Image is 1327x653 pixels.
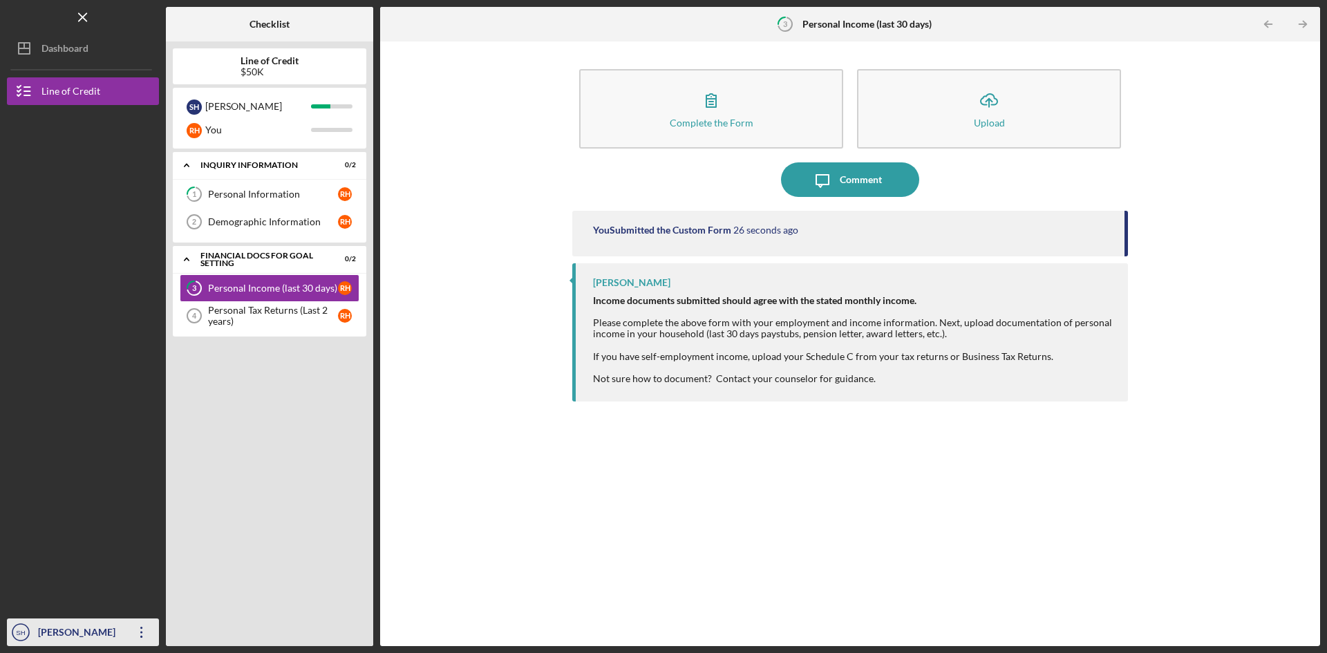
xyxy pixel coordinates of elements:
div: Not sure how to document? Contact your counselor for guidance. [593,373,1114,384]
button: Upload [857,69,1121,149]
div: 0 / 2 [331,161,356,169]
div: 0 / 2 [331,255,356,263]
tspan: 2 [192,218,196,226]
a: 2Demographic InformationRH [180,208,359,236]
div: You Submitted the Custom Form [593,225,731,236]
b: Line of Credit [241,55,299,66]
text: SH [16,629,25,636]
div: Complete the Form [670,117,753,128]
button: Dashboard [7,35,159,62]
tspan: 3 [192,284,196,293]
div: Personal Information [208,189,338,200]
div: R H [338,215,352,229]
div: Line of Credit [41,77,100,108]
tspan: 1 [192,190,196,199]
a: 4Personal Tax Returns (Last 2 years)RH [180,302,359,330]
strong: Income documents submitted should agree with the stated monthly income. [593,294,916,306]
div: Demographic Information [208,216,338,227]
tspan: 3 [783,19,787,28]
button: SH[PERSON_NAME] [7,618,159,646]
div: [PERSON_NAME] [205,95,311,118]
b: Personal Income (last 30 days) [802,19,932,30]
a: 1Personal InformationRH [180,180,359,208]
div: Upload [974,117,1005,128]
div: If you have self-employment income, upload your Schedule C from your tax returns or Business Tax ... [593,351,1114,362]
div: [PERSON_NAME] [35,618,124,650]
time: 2025-08-15 15:37 [733,225,798,236]
div: Personal Income (last 30 days) [208,283,338,294]
button: Complete the Form [579,69,843,149]
div: R H [338,309,352,323]
div: You [205,118,311,142]
div: [PERSON_NAME] [593,277,670,288]
div: Financial Docs for Goal Setting [200,252,321,267]
div: INQUIRY INFORMATION [200,161,321,169]
a: 3Personal Income (last 30 days)RH [180,274,359,302]
div: Dashboard [41,35,88,66]
b: Checklist [250,19,290,30]
button: Line of Credit [7,77,159,105]
tspan: 4 [192,312,197,320]
div: R H [338,187,352,201]
div: Please complete the above form with your employment and income information. Next, upload document... [593,317,1114,339]
button: Comment [781,162,919,197]
div: $50K [241,66,299,77]
div: Comment [840,162,882,197]
div: R H [338,281,352,295]
div: Personal Tax Returns (Last 2 years) [208,305,338,327]
div: R H [187,123,202,138]
div: S H [187,100,202,115]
